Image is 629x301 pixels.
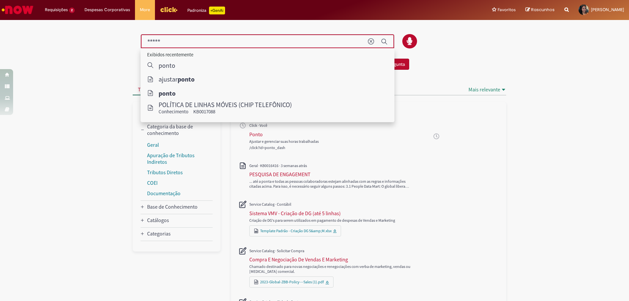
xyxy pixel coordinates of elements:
span: Despesas Corporativas [85,7,130,13]
span: Favoritos [498,7,516,13]
a: Rascunhos [525,7,555,13]
span: More [140,7,150,13]
span: 2 [69,8,75,13]
span: Rascunhos [531,7,555,13]
img: ServiceNow [1,3,34,16]
img: click_logo_yellow_360x200.png [160,5,178,14]
span: [PERSON_NAME] [591,7,624,12]
p: +GenAi [209,7,225,14]
span: Requisições [45,7,68,13]
div: Padroniza [187,7,225,14]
